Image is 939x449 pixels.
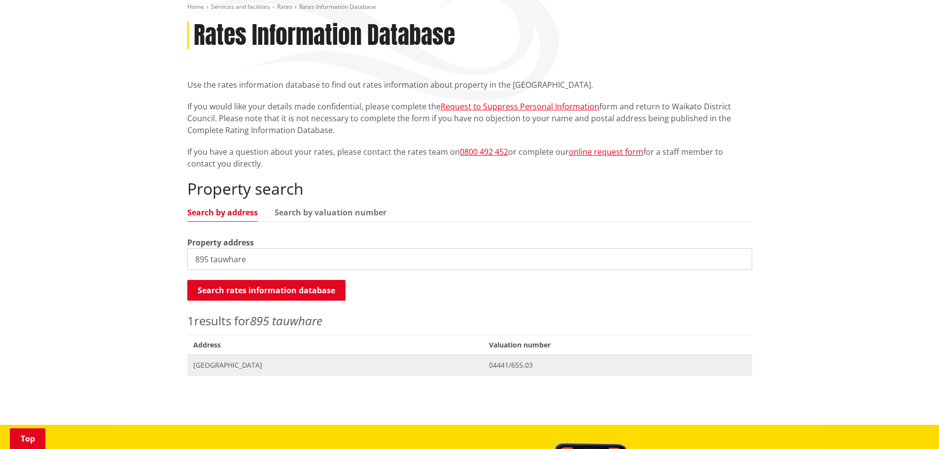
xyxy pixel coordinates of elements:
[460,146,508,157] a: 0800 492 452
[299,2,376,11] span: Rates Information Database
[187,335,483,355] span: Address
[187,146,752,170] p: If you have a question about your rates, please contact the rates team on or complete our for a s...
[569,146,643,157] a: online request form
[187,280,346,301] button: Search rates information database
[193,360,477,370] span: [GEOGRAPHIC_DATA]
[187,237,254,248] label: Property address
[194,21,455,50] h1: Rates Information Database
[187,248,752,270] input: e.g. Duke Street NGARUAWAHIA
[187,208,258,216] a: Search by address
[441,101,599,112] a: Request to Suppress Personal Information
[277,2,292,11] a: Rates
[211,2,270,11] a: Services and facilities
[187,79,752,91] p: Use the rates information database to find out rates information about property in the [GEOGRAPHI...
[10,428,45,449] a: Top
[187,355,752,375] a: [GEOGRAPHIC_DATA] 04441/655.03
[894,408,929,443] iframe: Messenger Launcher
[489,360,746,370] span: 04441/655.03
[187,312,752,330] p: results for
[187,179,752,198] h2: Property search
[275,208,386,216] a: Search by valuation number
[187,3,752,11] nav: breadcrumb
[187,101,752,136] p: If you would like your details made confidential, please complete the form and return to Waikato ...
[187,312,194,329] span: 1
[250,312,322,329] em: 895 tauwhare
[483,335,752,355] span: Valuation number
[187,2,204,11] a: Home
